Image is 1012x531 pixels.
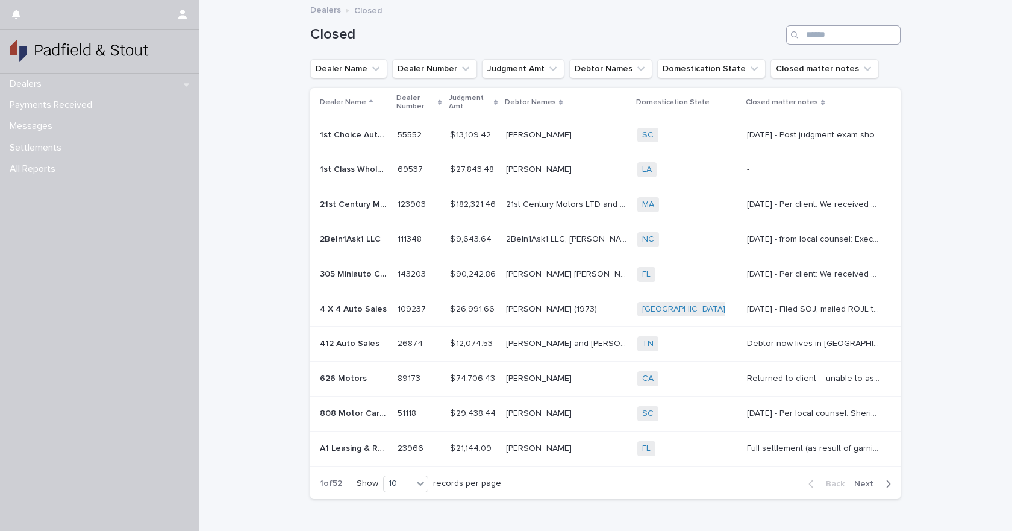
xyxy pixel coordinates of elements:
p: Dealer Name [320,96,366,109]
p: 808 Motor Cars Inc. [320,406,390,419]
tr: 808 Motor Cars Inc.808 Motor Cars Inc. 5111851118 $ 29,438.44$ 29,438.44 [PERSON_NAME][PERSON_NAM... [310,396,901,431]
tr: 1st Choice Auto, LLC1st Choice Auto, LLC 5555255552 $ 13,109.42$ 13,109.42 [PERSON_NAME][PERSON_N... [310,118,901,152]
p: A1 Leasing & Rentals, Inc. [320,441,390,454]
p: 2BeIn1Ask1 LLC, Lotharius Jamaal Bell [506,232,630,245]
p: Returned to client – unable to assist with CA counsel after repeated efforts. [747,371,884,384]
p: $ 27,843.48 [450,162,496,175]
p: 2BeIn1Ask1 LLC [320,232,383,245]
p: $ 26,991.66 [450,302,497,315]
p: $ 90,242.86 [450,267,498,280]
p: $ 9,643.64 [450,232,494,245]
img: gSPaZaQw2XYDTaYHK8uQ [10,39,149,63]
p: $ 29,438.44 [450,406,498,419]
p: Debtor now lives in Eufaula, OK. Talked to Alan and with the judgment amount and no assets, we ar... [747,336,884,349]
p: 55552 [398,128,424,140]
p: 305 Miniauto Corp. [320,267,390,280]
p: - [747,162,752,175]
div: 10 [384,477,413,490]
p: 8/12/24 - Post judgment exam showed no tax returns filed in the last 3 years, no equity in real e... [747,128,884,140]
p: 412 Auto Sales [320,336,382,349]
p: 143203 [398,267,428,280]
p: 111348 [398,232,424,245]
a: MA [642,200,654,210]
p: Randall Lavon McCall and Clint Jerome Ackerman [506,336,630,349]
p: 11/21/24 - Per local counsel: Sheriff’s execution returned unsatisfied. Bank account levies came ... [747,406,884,419]
a: FL [642,269,651,280]
p: 23966 [398,441,426,454]
button: Next [849,479,901,489]
p: Payments Received [5,99,102,111]
p: 26874 [398,336,425,349]
h1: Closed [310,26,781,43]
a: CA [642,374,654,384]
tr: 21st Century Motors LTD.21st Century Motors LTD. 123903123903 $ 182,321.46$ 182,321.46 21st Centu... [310,187,901,222]
a: NC [642,234,654,245]
p: 69537 [398,162,425,175]
p: Closed [354,3,382,16]
p: 7/2/25 - Per client: We received notice this morning that the IPG, Antonio Miranda, filed a Ch.7 ... [747,267,884,280]
p: 4 X 4 Auto Sales [320,302,389,315]
a: FL [642,444,651,454]
tr: 2BeIn1Ask1 LLC2BeIn1Ask1 LLC 111348111348 $ 9,643.64$ 9,643.64 2BeIn1Ask1 LLC, [PERSON_NAME] [PER... [310,222,901,257]
input: Search [786,25,901,45]
p: $ 74,706.43 [450,371,498,384]
p: 123903 [398,197,428,210]
p: [PERSON_NAME] [506,162,574,175]
p: $ 13,109.42 [450,128,493,140]
p: 626 Motors [320,371,369,384]
p: 1/19/24 - Filed SOJ, mailed ROJL to Barbara Sanchez at Neel Title Corporation. (nb) [747,302,884,315]
p: 89173 [398,371,423,384]
tr: A1 Leasing & Rentals, Inc.A1 Leasing & Rentals, Inc. 2396623966 $ 21,144.09$ 21,144.09 [PERSON_NA... [310,431,901,466]
p: 51118 [398,406,419,419]
p: 109237 [398,302,428,315]
a: SC [642,409,654,419]
button: Closed matter notes [770,59,879,78]
p: records per page [433,479,501,489]
p: 21st Century Motors LTD and Damon F Gagnon [506,197,630,210]
p: Settlements [5,142,71,154]
a: Dealers [310,2,341,16]
button: Judgment Amt [482,59,564,78]
tr: 412 Auto Sales412 Auto Sales 2687426874 $ 12,074.53$ 12,074.53 [PERSON_NAME] and [PERSON_NAME][PE... [310,327,901,362]
tr: 1st Class Wholesale1st Class Wholesale 6953769537 $ 27,843.48$ 27,843.48 [PERSON_NAME][PERSON_NAM... [310,152,901,187]
button: Debtor Names [569,59,652,78]
p: Full settlement (as result of garnishment) payment received 4/24/23. [747,441,884,454]
p: [PERSON_NAME] [PERSON_NAME] [506,267,630,280]
p: [PERSON_NAME] [506,406,574,419]
tr: 305 Miniauto Corp.305 Miniauto Corp. 143203143203 $ 90,242.86$ 90,242.86 [PERSON_NAME] [PERSON_NA... [310,257,901,292]
p: Debtor Names [505,96,556,109]
p: [PERSON_NAME] [506,441,574,454]
button: Back [799,479,849,489]
p: $ 12,074.53 [450,336,495,349]
p: 12/17/24 - Per client: We received notice this morning that the Damon Gagnon filed a Ch. 13 Bk. P... [747,197,884,210]
p: Dealers [5,78,51,90]
span: Back [819,480,845,488]
p: Messages [5,121,62,132]
p: 1st Class Wholesale [320,162,390,175]
p: [PERSON_NAME] [506,371,574,384]
p: [PERSON_NAME] (1973) [506,302,599,315]
p: Show [357,479,378,489]
tr: 626 Motors626 Motors 8917389173 $ 74,706.43$ 74,706.43 [PERSON_NAME][PERSON_NAME] CA Returned to ... [310,362,901,397]
button: Domestication State [657,59,766,78]
p: Dealer Number [396,92,435,114]
a: SC [642,130,654,140]
tr: 4 X 4 Auto Sales4 X 4 Auto Sales 109237109237 $ 26,991.66$ 26,991.66 [PERSON_NAME] (1973)[PERSON_... [310,292,901,327]
p: 21st Century Motors LTD. [320,197,390,210]
p: Domestication State [636,96,710,109]
a: [GEOGRAPHIC_DATA] [642,304,725,315]
p: $ 21,144.09 [450,441,494,454]
p: 1 of 52 [310,469,352,498]
p: Judgment Amt [449,92,491,114]
p: 10/9/24 - from local counsel: Execution returned unsatisfied the sheriff. Both PGs have poor cred... [747,232,884,245]
span: Next [854,480,881,488]
button: Dealer Number [392,59,477,78]
a: TN [642,339,654,349]
p: 1st Choice Auto, LLC [320,128,390,140]
p: All Reports [5,163,65,175]
p: [PERSON_NAME] [506,128,574,140]
p: $ 182,321.46 [450,197,498,210]
a: LA [642,165,652,175]
button: Dealer Name [310,59,387,78]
